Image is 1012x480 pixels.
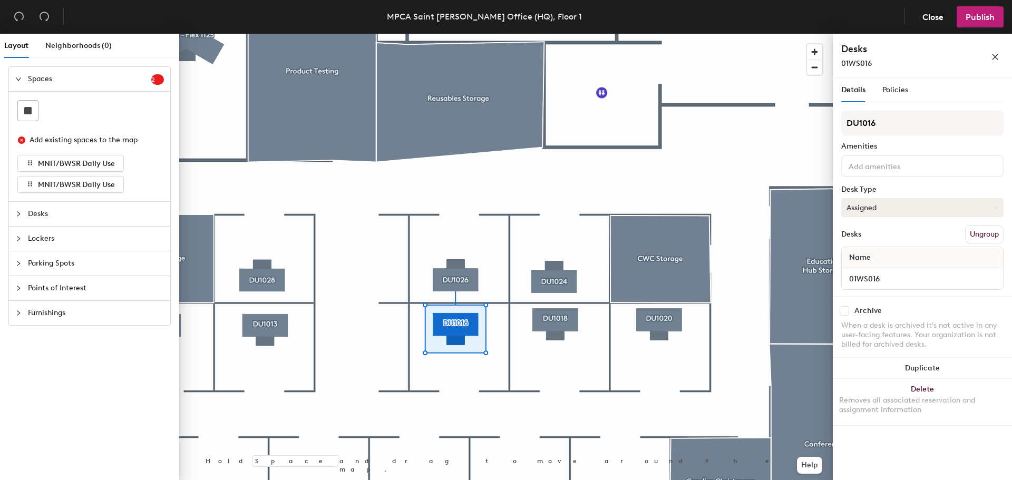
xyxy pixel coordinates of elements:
div: Removes all associated reservation and assignment information [839,396,1006,415]
button: Redo (⌘ + ⇧ + Z) [34,6,55,27]
button: DeleteRemoves all associated reservation and assignment information [833,379,1012,425]
button: MNIT/BWSR Daily Use [17,155,124,172]
span: expanded [15,76,22,82]
span: Neighborhoods (0) [45,41,112,50]
span: collapsed [15,236,22,242]
span: undo [14,11,24,22]
span: Parking Spots [28,251,164,276]
span: close-circle [18,136,25,144]
span: Lockers [28,227,164,251]
span: 2 [151,76,164,83]
span: Desks [28,202,164,226]
div: MPCA Saint [PERSON_NAME] Office (HQ), Floor 1 [387,10,582,23]
span: collapsed [15,310,22,316]
div: Desk Type [841,185,1004,194]
div: Desks [841,230,861,239]
span: 01WS016 [841,59,872,68]
div: When a desk is archived it's not active in any user-facing features. Your organization is not bil... [841,321,1004,349]
input: Add amenities [846,159,941,172]
button: Close [913,6,952,27]
button: MNIT/BWSR Daily Use [17,176,124,193]
span: Spaces [28,67,151,91]
span: Close [922,12,943,22]
span: Name [844,248,876,267]
span: close [991,53,999,61]
button: Duplicate [833,358,1012,379]
span: Layout [4,41,28,50]
span: Details [841,85,865,94]
span: collapsed [15,260,22,267]
button: Help [797,457,822,474]
span: collapsed [15,285,22,291]
span: Policies [882,85,908,94]
div: Archive [854,307,882,315]
sup: 2 [151,74,164,85]
span: MNIT/BWSR Daily Use [38,159,115,168]
div: Add existing spaces to the map [30,134,155,146]
span: Publish [966,12,995,22]
span: collapsed [15,211,22,217]
button: Assigned [841,198,1004,217]
h4: Desks [841,42,957,56]
span: Furnishings [28,301,164,325]
input: Unnamed desk [844,271,1001,286]
button: Undo (⌘ + Z) [8,6,30,27]
div: Amenities [841,142,1004,151]
button: Ungroup [965,226,1004,243]
button: Publish [957,6,1004,27]
span: Points of Interest [28,276,164,300]
span: MNIT/BWSR Daily Use [38,180,115,189]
